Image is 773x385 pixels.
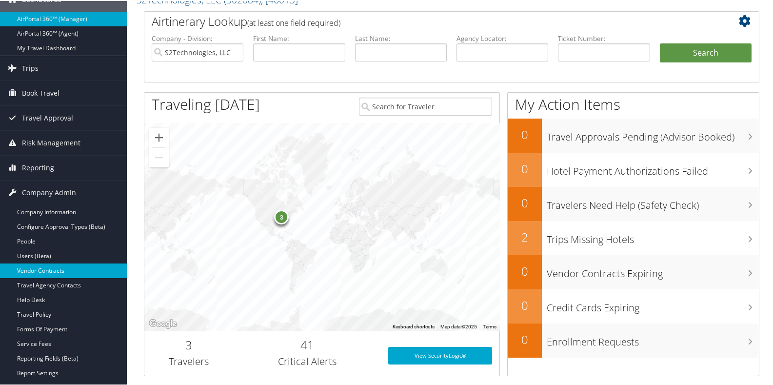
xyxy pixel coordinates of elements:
button: Search [660,42,752,62]
h3: Trips Missing Hotels [547,227,759,245]
label: Company - Division: [152,33,243,42]
a: 0Credit Cards Expiring [508,288,759,323]
a: 2Trips Missing Hotels [508,220,759,254]
input: Search for Traveler [359,97,492,115]
span: (at least one field required) [247,17,340,27]
a: 0Travelers Need Help (Safety Check) [508,186,759,220]
label: Last Name: [355,33,447,42]
h2: 0 [508,160,542,176]
div: 3 [274,209,289,223]
img: Google [147,317,179,329]
h3: Travelers Need Help (Safety Check) [547,193,759,211]
h2: 0 [508,194,542,210]
h2: 41 [240,336,374,352]
h1: My Action Items [508,93,759,114]
h2: 0 [508,262,542,279]
h2: 0 [508,296,542,313]
a: 0Enrollment Requests [508,323,759,357]
h3: Enrollment Requests [547,329,759,348]
a: 0Vendor Contracts Expiring [508,254,759,288]
h3: Travel Approvals Pending (Advisor Booked) [547,124,759,143]
a: 0Travel Approvals Pending (Advisor Booked) [508,118,759,152]
a: Open this area in Google Maps (opens a new window) [147,317,179,329]
button: Zoom in [149,127,169,146]
button: Keyboard shortcuts [393,323,435,329]
label: First Name: [253,33,345,42]
h1: Traveling [DATE] [152,93,260,114]
h2: Airtinerary Lookup [152,12,700,29]
span: Company Admin [22,180,76,204]
a: 0Hotel Payment Authorizations Failed [508,152,759,186]
h2: 2 [508,228,542,244]
span: Trips [22,55,39,80]
label: Ticket Number: [558,33,650,42]
span: Book Travel [22,80,59,104]
h3: Hotel Payment Authorizations Failed [547,159,759,177]
a: Terms (opens in new tab) [483,323,496,328]
span: Reporting [22,155,54,179]
h2: 3 [152,336,226,352]
h3: Credit Cards Expiring [547,295,759,314]
a: View SecurityLogic® [388,346,492,364]
span: Map data ©2025 [440,323,477,328]
h2: 0 [508,330,542,347]
h3: Vendor Contracts Expiring [547,261,759,280]
h3: Critical Alerts [240,354,374,367]
h2: 0 [508,125,542,142]
label: Agency Locator: [456,33,548,42]
span: Travel Approval [22,105,73,129]
button: Zoom out [149,147,169,166]
h3: Travelers [152,354,226,367]
span: Risk Management [22,130,80,154]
